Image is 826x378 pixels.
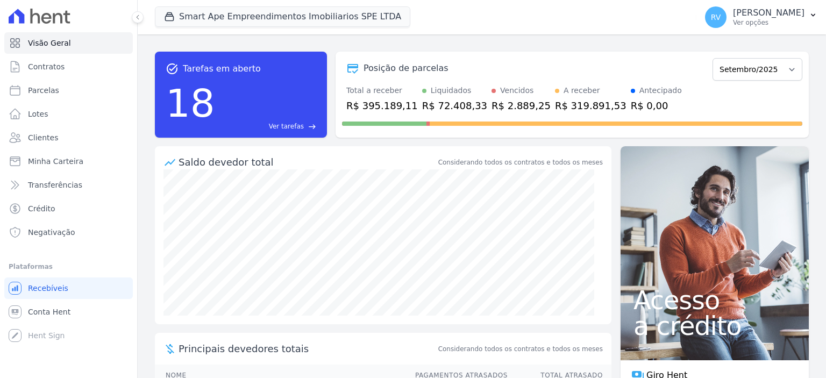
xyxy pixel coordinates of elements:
[28,61,65,72] span: Contratos
[28,203,55,214] span: Crédito
[733,18,804,27] p: Ver opções
[4,56,133,77] a: Contratos
[155,6,410,27] button: Smart Ape Empreendimentos Imobiliarios SPE LTDA
[422,98,487,113] div: R$ 72.408,33
[696,2,826,32] button: RV [PERSON_NAME] Ver opções
[4,151,133,172] a: Minha Carteira
[364,62,448,75] div: Posição de parcelas
[639,85,682,96] div: Antecipado
[4,198,133,219] a: Crédito
[28,306,70,317] span: Conta Hent
[28,283,68,294] span: Recebíveis
[564,85,600,96] div: A receber
[711,13,721,21] span: RV
[633,313,796,339] span: a crédito
[9,260,129,273] div: Plataformas
[219,122,316,131] a: Ver tarefas east
[431,85,472,96] div: Liquidados
[183,62,261,75] span: Tarefas em aberto
[4,127,133,148] a: Clientes
[733,8,804,18] p: [PERSON_NAME]
[555,98,626,113] div: R$ 319.891,53
[631,98,682,113] div: R$ 0,00
[4,222,133,243] a: Negativação
[4,103,133,125] a: Lotes
[500,85,533,96] div: Vencidos
[4,32,133,54] a: Visão Geral
[492,98,551,113] div: R$ 2.889,25
[28,180,82,190] span: Transferências
[28,85,59,96] span: Parcelas
[179,155,436,169] div: Saldo devedor total
[308,123,316,131] span: east
[28,227,75,238] span: Negativação
[4,301,133,323] a: Conta Hent
[28,132,58,143] span: Clientes
[346,98,418,113] div: R$ 395.189,11
[28,38,71,48] span: Visão Geral
[4,80,133,101] a: Parcelas
[438,158,603,167] div: Considerando todos os contratos e todos os meses
[269,122,304,131] span: Ver tarefas
[28,109,48,119] span: Lotes
[633,287,796,313] span: Acesso
[4,277,133,299] a: Recebíveis
[4,174,133,196] a: Transferências
[179,341,436,356] span: Principais devedores totais
[166,62,179,75] span: task_alt
[346,85,418,96] div: Total a receber
[166,75,215,131] div: 18
[438,344,603,354] span: Considerando todos os contratos e todos os meses
[28,156,83,167] span: Minha Carteira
